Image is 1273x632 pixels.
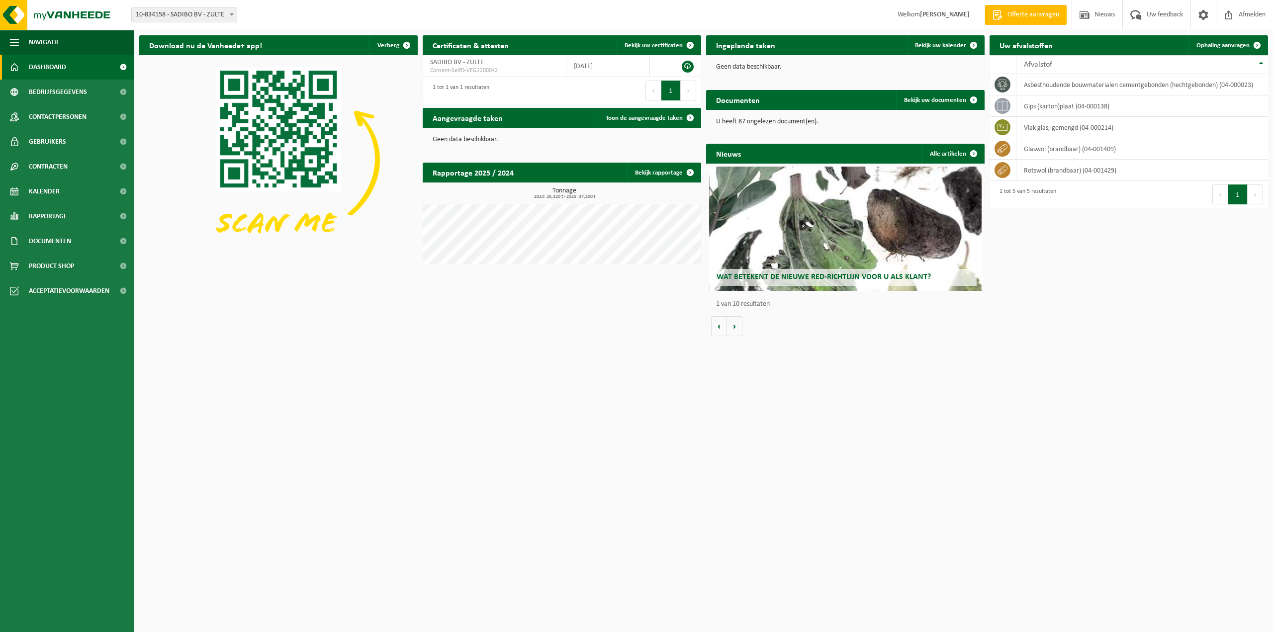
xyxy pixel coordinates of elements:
a: Bekijk uw kalender [907,35,984,55]
span: Consent-SelfD-VEG2200042 [430,67,558,75]
p: 1 van 10 resultaten [716,301,980,308]
h2: Nieuws [706,144,751,163]
p: Geen data beschikbaar. [716,64,975,71]
span: Documenten [29,229,71,254]
strong: [PERSON_NAME] [920,11,970,18]
span: Bedrijfsgegevens [29,80,87,104]
span: Verberg [377,42,399,49]
span: Wat betekent de nieuwe RED-richtlijn voor u als klant? [717,273,931,281]
h2: Certificaten & attesten [423,35,519,55]
h2: Rapportage 2025 / 2024 [423,163,524,182]
td: gips (karton)plaat (04-000138) [1016,95,1268,117]
button: 1 [1228,184,1248,204]
span: Contactpersonen [29,104,87,129]
span: Afvalstof [1024,61,1052,69]
td: vlak glas, gemengd (04-000214) [1016,117,1268,138]
a: Toon de aangevraagde taken [598,108,700,128]
button: Volgende [727,316,742,336]
p: Geen data beschikbaar. [433,136,691,143]
span: Toon de aangevraagde taken [606,115,683,121]
button: Vorige [711,316,727,336]
div: 1 tot 5 van 5 resultaten [995,183,1056,205]
span: Offerte aanvragen [1005,10,1062,20]
span: Bekijk uw certificaten [625,42,683,49]
td: [DATE] [566,55,650,77]
a: Ophaling aanvragen [1188,35,1267,55]
span: Bekijk uw documenten [904,97,966,103]
a: Bekijk uw documenten [896,90,984,110]
span: Contracten [29,154,68,179]
span: Ophaling aanvragen [1196,42,1250,49]
h2: Ingeplande taken [706,35,785,55]
span: Gebruikers [29,129,66,154]
button: 1 [661,81,681,100]
h3: Tonnage [428,187,701,199]
a: Bekijk rapportage [627,163,700,182]
h2: Aangevraagde taken [423,108,513,127]
h2: Uw afvalstoffen [990,35,1063,55]
button: Next [681,81,696,100]
span: Product Shop [29,254,74,278]
a: Alle artikelen [922,144,984,164]
p: U heeft 87 ongelezen document(en). [716,118,975,125]
div: 1 tot 1 van 1 resultaten [428,80,489,101]
span: 10-834158 - SADIBO BV - ZULTE [131,7,237,22]
button: Previous [1212,184,1228,204]
h2: Documenten [706,90,770,109]
td: rotswol (brandbaar) (04-001429) [1016,160,1268,181]
span: Bekijk uw kalender [915,42,966,49]
button: Verberg [369,35,417,55]
span: 2024: 26,320 t - 2025: 37,800 t [428,194,701,199]
span: 10-834158 - SADIBO BV - ZULTE [132,8,237,22]
span: Dashboard [29,55,66,80]
td: glaswol (brandbaar) (04-001409) [1016,138,1268,160]
button: Previous [645,81,661,100]
a: Bekijk uw certificaten [617,35,700,55]
span: SADIBO BV - ZULTE [430,59,484,66]
a: Offerte aanvragen [985,5,1067,25]
span: Acceptatievoorwaarden [29,278,109,303]
span: Rapportage [29,204,67,229]
button: Next [1248,184,1263,204]
span: Kalender [29,179,60,204]
a: Wat betekent de nieuwe RED-richtlijn voor u als klant? [709,167,982,291]
td: asbesthoudende bouwmaterialen cementgebonden (hechtgebonden) (04-000023) [1016,74,1268,95]
img: Download de VHEPlus App [139,55,418,264]
h2: Download nu de Vanheede+ app! [139,35,272,55]
span: Navigatie [29,30,60,55]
